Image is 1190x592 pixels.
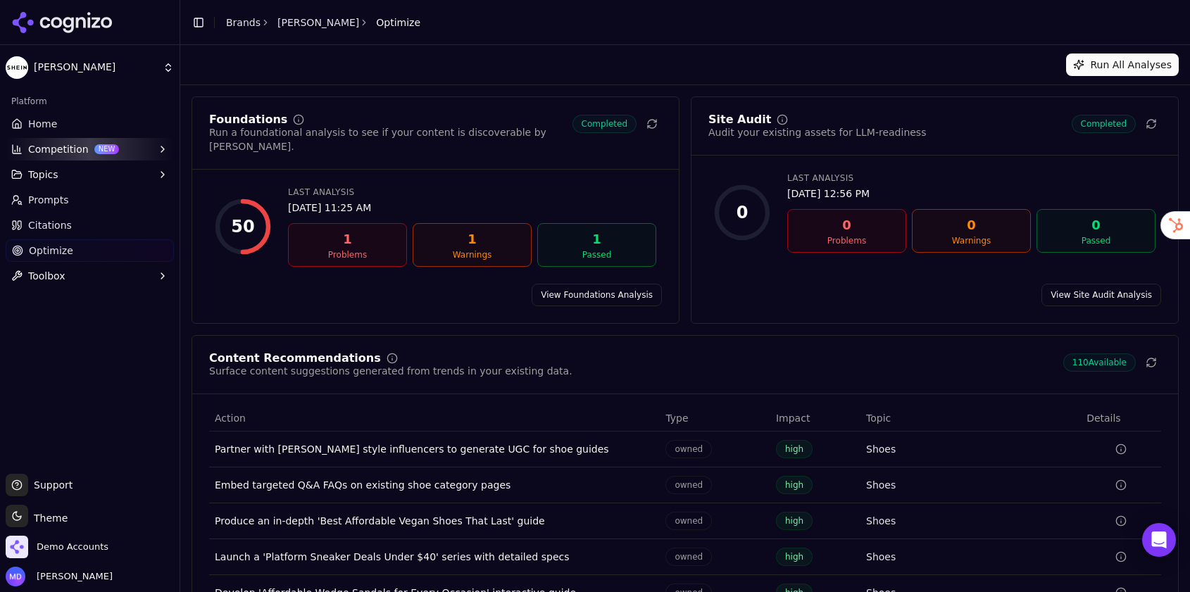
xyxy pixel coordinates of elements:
div: 0 [737,201,749,224]
div: Type [665,411,765,425]
div: Problems [294,249,401,260]
a: Citations [6,214,174,237]
nav: breadcrumb [226,15,420,30]
a: Shoes [866,442,896,456]
span: Prompts [28,193,69,207]
a: Brands [226,17,261,28]
div: Content Recommendations [209,353,381,364]
span: high [776,476,813,494]
span: Optimize [376,15,420,30]
span: owned [665,512,712,530]
div: [DATE] 12:56 PM [787,187,1155,201]
div: Embed targeted Q&A FAQs on existing shoe category pages [215,478,654,492]
div: 0 [918,215,1025,235]
span: Theme [28,512,68,524]
div: Last Analysis [288,187,656,198]
div: Warnings [419,249,525,260]
div: Open Intercom Messenger [1142,523,1176,557]
span: Completed [1072,115,1136,133]
span: Competition [28,142,89,156]
div: Platform [6,90,174,113]
span: Completed [572,115,637,133]
span: Toolbox [28,269,65,283]
div: Produce an in-depth 'Best Affordable Vegan Shoes That Last' guide [215,514,654,528]
span: 110 Available [1063,353,1136,372]
div: Partner with [PERSON_NAME] style influencers to generate UGC for shoe guides [215,442,654,456]
a: Shoes [866,478,896,492]
div: Surface content suggestions generated from trends in your existing data. [209,364,572,378]
button: Open user button [6,567,113,586]
span: [PERSON_NAME] [31,570,113,583]
div: Foundations [209,114,287,125]
a: View Site Audit Analysis [1041,284,1161,306]
a: Prompts [6,189,174,211]
span: [PERSON_NAME] [34,61,157,74]
div: Passed [1043,235,1149,246]
span: Optimize [29,244,73,258]
a: Shoes [866,550,896,564]
a: View Foundations Analysis [532,284,662,306]
span: owned [665,440,712,458]
div: 0 [794,215,900,235]
span: owned [665,548,712,566]
a: Optimize [6,239,174,262]
button: Topics [6,163,174,186]
span: high [776,512,813,530]
img: Melissa Dowd [6,567,25,586]
span: NEW [94,144,120,154]
div: Topic [866,411,1075,425]
span: Home [28,117,57,131]
div: 50 [231,215,254,238]
div: 0 [1043,215,1149,235]
div: 1 [544,229,650,249]
span: Demo Accounts [37,541,108,553]
div: Site Audit [708,114,771,125]
div: Problems [794,235,900,246]
button: Run All Analyses [1066,53,1179,76]
div: Details [1086,411,1155,425]
div: Run a foundational analysis to see if your content is discoverable by [PERSON_NAME]. [209,125,572,153]
div: Warnings [918,235,1025,246]
span: Topics [28,168,58,182]
span: high [776,548,813,566]
div: Last Analysis [787,172,1155,184]
div: Passed [544,249,650,260]
div: 1 [419,229,525,249]
div: Audit your existing assets for LLM-readiness [708,125,926,139]
a: Home [6,113,174,135]
button: Toolbox [6,265,174,287]
div: [DATE] 11:25 AM [288,201,656,215]
button: Open organization switcher [6,536,108,558]
span: Support [28,478,73,492]
a: [PERSON_NAME] [277,15,359,30]
span: Citations [28,218,72,232]
div: Launch a 'Platform Sneaker Deals Under $40' series with detailed specs [215,550,654,564]
div: Action [215,411,654,425]
img: Shein [6,56,28,79]
span: high [776,440,813,458]
div: Impact [776,411,855,425]
a: Shoes [866,514,896,528]
span: owned [665,476,712,494]
div: 1 [294,229,401,249]
img: Demo Accounts [6,536,28,558]
button: CompetitionNEW [6,138,174,160]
